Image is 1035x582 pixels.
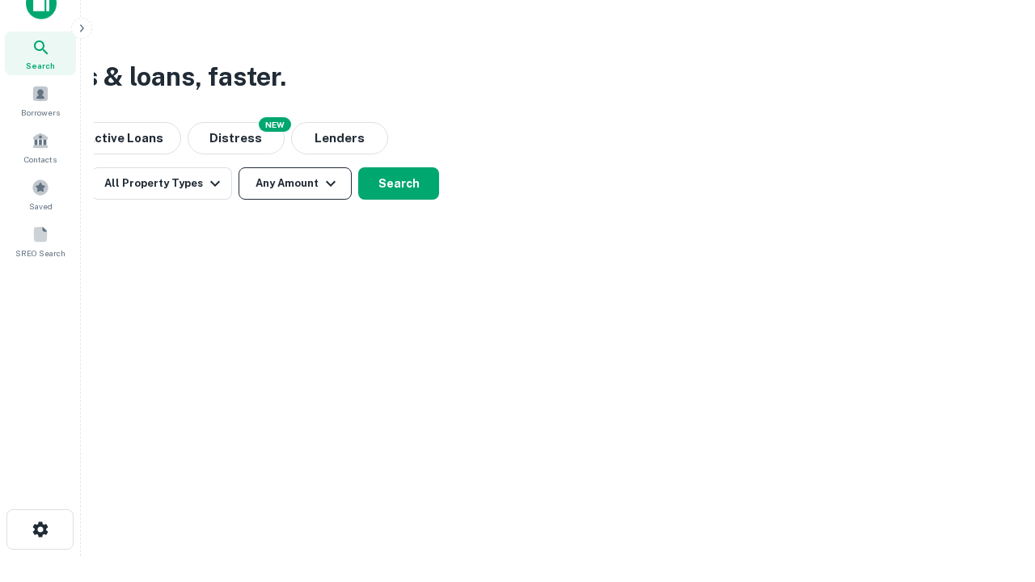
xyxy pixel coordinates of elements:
[259,117,291,132] div: NEW
[29,200,53,213] span: Saved
[26,59,55,72] span: Search
[5,219,76,263] a: SREO Search
[24,153,57,166] span: Contacts
[5,32,76,75] a: Search
[21,106,60,119] span: Borrowers
[91,167,232,200] button: All Property Types
[15,247,65,259] span: SREO Search
[5,78,76,122] a: Borrowers
[5,172,76,216] a: Saved
[5,125,76,169] a: Contacts
[291,122,388,154] button: Lenders
[239,167,352,200] button: Any Amount
[358,167,439,200] button: Search
[954,453,1035,530] iframe: Chat Widget
[68,122,181,154] button: Active Loans
[188,122,285,154] button: Search distressed loans with lien and other non-mortgage details.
